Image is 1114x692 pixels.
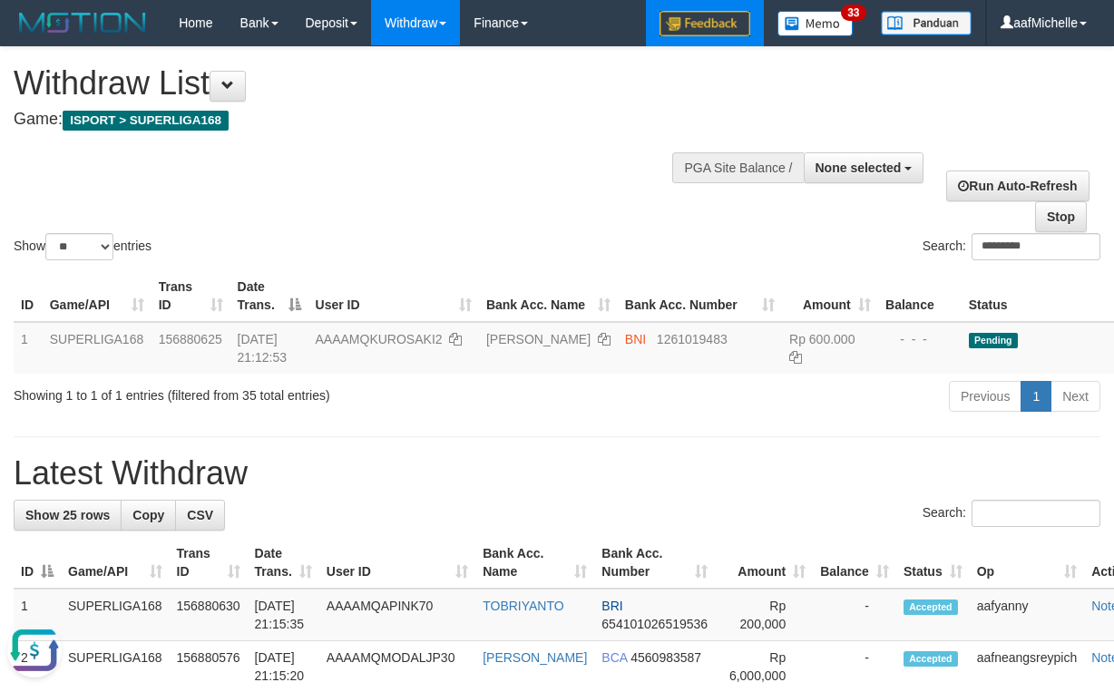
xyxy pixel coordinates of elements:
a: Show 25 rows [14,500,122,531]
label: Show entries [14,233,151,260]
span: Accepted [904,599,958,615]
img: panduan.png [881,11,972,35]
th: Amount: activate to sort column ascending [782,270,878,322]
td: 156880630 [170,589,248,641]
th: Bank Acc. Name: activate to sort column ascending [479,270,618,322]
th: Date Trans.: activate to sort column descending [230,270,308,322]
h1: Withdraw List [14,65,725,102]
span: 33 [841,5,865,21]
td: 1 [14,589,61,641]
div: Showing 1 to 1 of 1 entries (filtered from 35 total entries) [14,379,451,404]
th: Trans ID: activate to sort column ascending [170,537,248,589]
th: Bank Acc. Number: activate to sort column ascending [594,537,715,589]
span: BCA [601,650,627,665]
a: Next [1050,381,1100,412]
a: Run Auto-Refresh [946,171,1089,201]
img: Button%20Memo.svg [777,11,854,36]
th: Op: activate to sort column ascending [970,537,1085,589]
th: Balance [878,270,962,322]
span: BNI [625,332,646,346]
span: Copy 4560983587 to clipboard [630,650,701,665]
label: Search: [923,233,1100,260]
a: TOBRIYANTO [483,599,563,613]
th: Bank Acc. Number: activate to sort column ascending [618,270,782,322]
th: User ID: activate to sort column ascending [308,270,479,322]
span: Show 25 rows [25,508,110,522]
div: - - - [885,330,954,348]
td: [DATE] 21:15:35 [248,589,319,641]
a: Copy [121,500,176,531]
th: Date Trans.: activate to sort column ascending [248,537,319,589]
h4: Game: [14,111,725,129]
input: Search: [972,500,1100,527]
span: Pending [969,333,1018,348]
th: ID: activate to sort column descending [14,537,61,589]
a: [PERSON_NAME] [486,332,591,346]
a: [PERSON_NAME] [483,650,587,665]
th: Trans ID: activate to sort column ascending [151,270,230,322]
input: Search: [972,233,1100,260]
button: None selected [804,152,924,183]
th: User ID: activate to sort column ascending [319,537,475,589]
a: Stop [1035,201,1087,232]
th: ID [14,270,43,322]
span: BRI [601,599,622,613]
img: Feedback.jpg [660,11,750,36]
td: AAAAMQAPINK70 [319,589,475,641]
span: Rp 600.000 [789,332,855,346]
span: 156880625 [159,332,222,346]
div: PGA Site Balance / [672,152,803,183]
span: ISPORT > SUPERLIGA168 [63,111,229,131]
td: 1 [14,322,43,374]
span: [DATE] 21:12:53 [238,332,288,365]
td: Rp 200,000 [715,589,813,641]
a: 1 [1021,381,1051,412]
span: AAAAMQKUROSAKI2 [316,332,443,346]
img: MOTION_logo.png [14,9,151,36]
span: Copy 1261019483 to clipboard [657,332,728,346]
td: SUPERLIGA168 [61,589,170,641]
span: CSV [187,508,213,522]
button: Open LiveChat chat widget [7,7,62,62]
th: Bank Acc. Name: activate to sort column ascending [475,537,594,589]
a: Previous [949,381,1021,412]
th: Balance: activate to sort column ascending [813,537,896,589]
span: None selected [816,161,902,175]
td: aafyanny [970,589,1085,641]
a: CSV [175,500,225,531]
select: Showentries [45,233,113,260]
td: SUPERLIGA168 [43,322,151,374]
td: - [813,589,896,641]
span: Accepted [904,651,958,667]
h1: Latest Withdraw [14,455,1100,492]
th: Status: activate to sort column ascending [896,537,970,589]
th: Game/API: activate to sort column ascending [43,270,151,322]
th: Game/API: activate to sort column ascending [61,537,170,589]
span: Copy [132,508,164,522]
label: Search: [923,500,1100,527]
th: Amount: activate to sort column ascending [715,537,813,589]
span: Copy 654101026519536 to clipboard [601,617,708,631]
